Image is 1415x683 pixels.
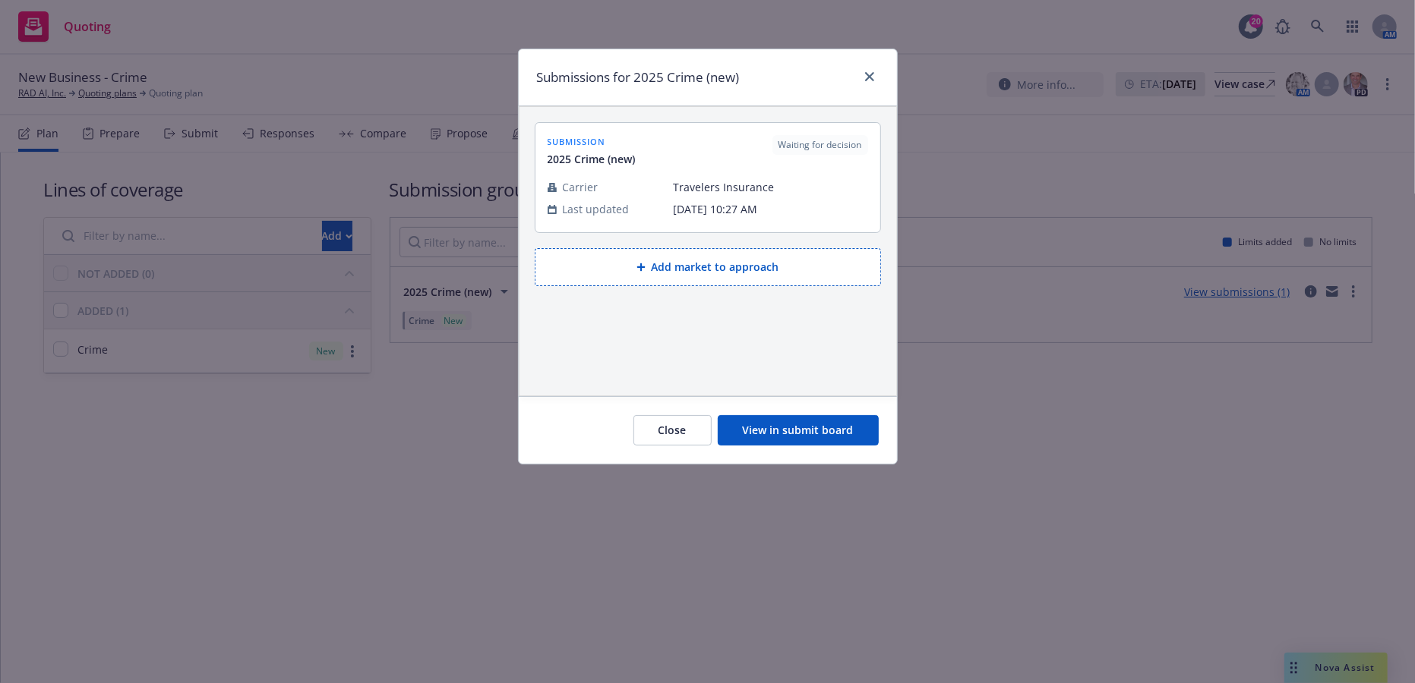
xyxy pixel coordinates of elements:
[535,248,881,286] button: Add market to approach
[548,135,636,148] span: submission
[563,179,599,195] span: Carrier
[779,138,862,152] span: Waiting for decision
[563,201,630,217] span: Last updated
[718,415,879,445] button: View in submit board
[537,68,740,87] h1: Submissions for 2025 Crime (new)
[861,68,879,86] a: close
[633,415,712,445] button: Close
[548,151,636,167] span: 2025 Crime (new)
[674,179,868,195] span: Travelers Insurance
[674,201,868,217] span: [DATE] 10:27 AM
